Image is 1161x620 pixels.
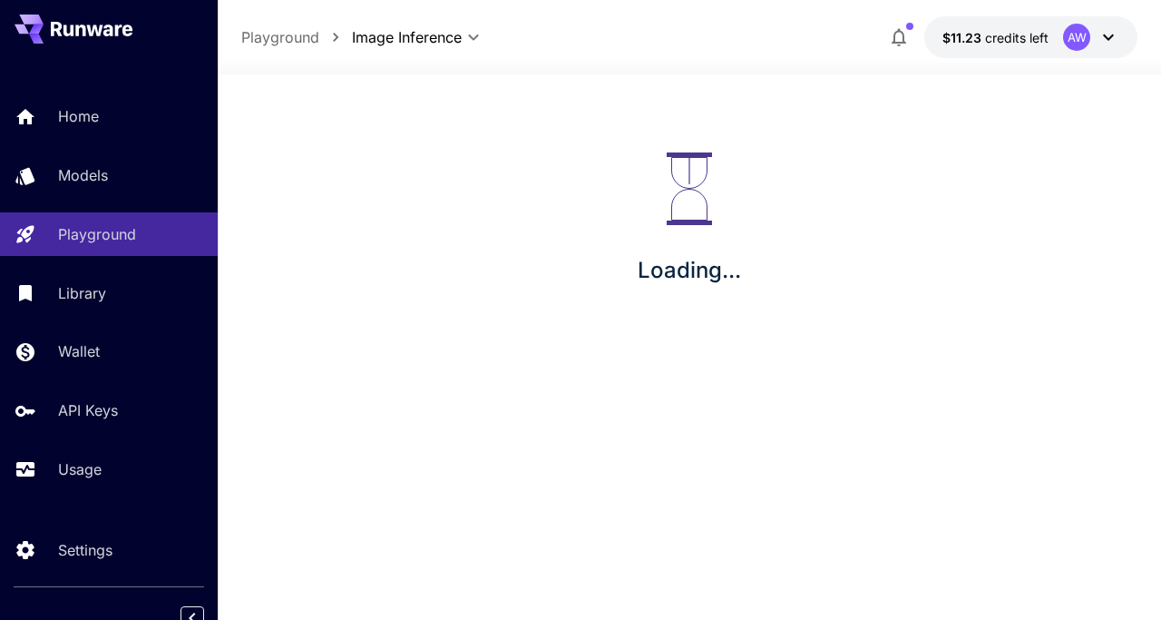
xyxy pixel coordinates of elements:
p: API Keys [58,399,118,421]
p: Loading... [638,254,741,287]
p: Library [58,282,106,304]
button: $11.2284AW [924,16,1137,58]
p: Wallet [58,340,100,362]
span: Image Inference [352,26,462,48]
p: Usage [58,458,102,480]
a: Playground [241,26,319,48]
p: Settings [58,539,112,561]
span: $11.23 [942,30,985,45]
p: Models [58,164,108,186]
div: AW [1063,24,1090,51]
p: Home [58,105,99,127]
nav: breadcrumb [241,26,352,48]
p: Playground [58,223,136,245]
span: credits left [985,30,1049,45]
div: $11.2284 [942,28,1049,47]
